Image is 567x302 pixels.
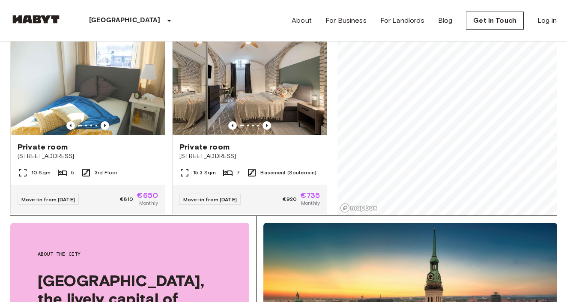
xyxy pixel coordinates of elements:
[236,169,240,176] span: 7
[173,32,327,135] img: Marketing picture of unit DE-02-004-006-05HF
[179,142,230,152] span: Private room
[10,15,62,24] img: Habyt
[183,196,237,203] span: Move-in from [DATE]
[172,32,327,214] a: Marketing picture of unit DE-02-004-006-05HFPrevious imagePrevious imagePrivate room[STREET_ADDRE...
[292,15,312,26] a: About
[139,199,158,207] span: Monthly
[325,15,367,26] a: For Business
[438,15,453,26] a: Blog
[380,15,424,26] a: For Landlords
[283,195,297,203] span: €920
[95,169,117,176] span: 3rd Floor
[466,12,524,30] a: Get in Touch
[193,169,216,176] span: 15.3 Sqm
[137,191,158,199] span: €650
[21,196,75,203] span: Move-in from [DATE]
[537,15,557,26] a: Log in
[101,121,109,130] button: Previous image
[66,121,75,130] button: Previous image
[340,203,378,213] a: Mapbox logo
[260,169,316,176] span: Basement (Souterrain)
[179,152,320,161] span: [STREET_ADDRESS]
[301,199,320,207] span: Monthly
[71,169,74,176] span: 5
[89,15,161,26] p: [GEOGRAPHIC_DATA]
[300,191,320,199] span: €735
[38,250,222,258] span: About the city
[263,121,271,130] button: Previous image
[31,169,51,176] span: 10 Sqm
[18,152,158,161] span: [STREET_ADDRESS]
[228,121,237,130] button: Previous image
[11,32,165,135] img: Marketing picture of unit DE-02-011-001-01HF
[18,142,68,152] span: Private room
[120,195,134,203] span: €810
[10,32,165,214] a: Marketing picture of unit DE-02-011-001-01HFPrevious imagePrevious imagePrivate room[STREET_ADDRE...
